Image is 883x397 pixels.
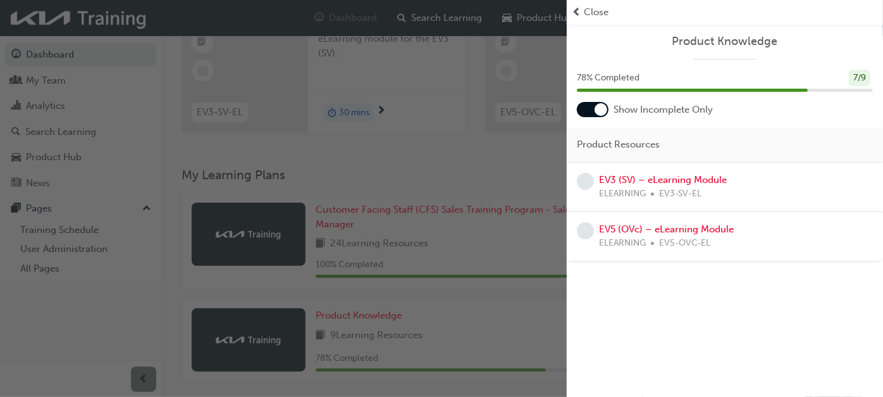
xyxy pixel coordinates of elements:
[599,187,646,201] span: ELEARNING
[659,236,710,251] span: EV5-OVC-EL
[577,137,660,152] span: Product Resources
[584,5,608,20] span: Close
[577,222,594,239] span: learningRecordVerb_NONE-icon
[572,5,581,20] span: prev-icon
[659,187,701,201] span: EV3-SV-EL
[577,71,639,85] span: 78 % Completed
[577,34,873,49] a: Product Knowledge
[572,5,878,20] button: prev-iconClose
[599,224,734,235] a: EV5 (OVc) – eLearning Module
[577,173,594,190] span: learningRecordVerb_NONE-icon
[849,70,870,87] div: 7 / 9
[599,174,727,186] a: EV3 (SV) – eLearning Module
[599,236,646,251] span: ELEARNING
[614,103,713,117] span: Show Incomplete Only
